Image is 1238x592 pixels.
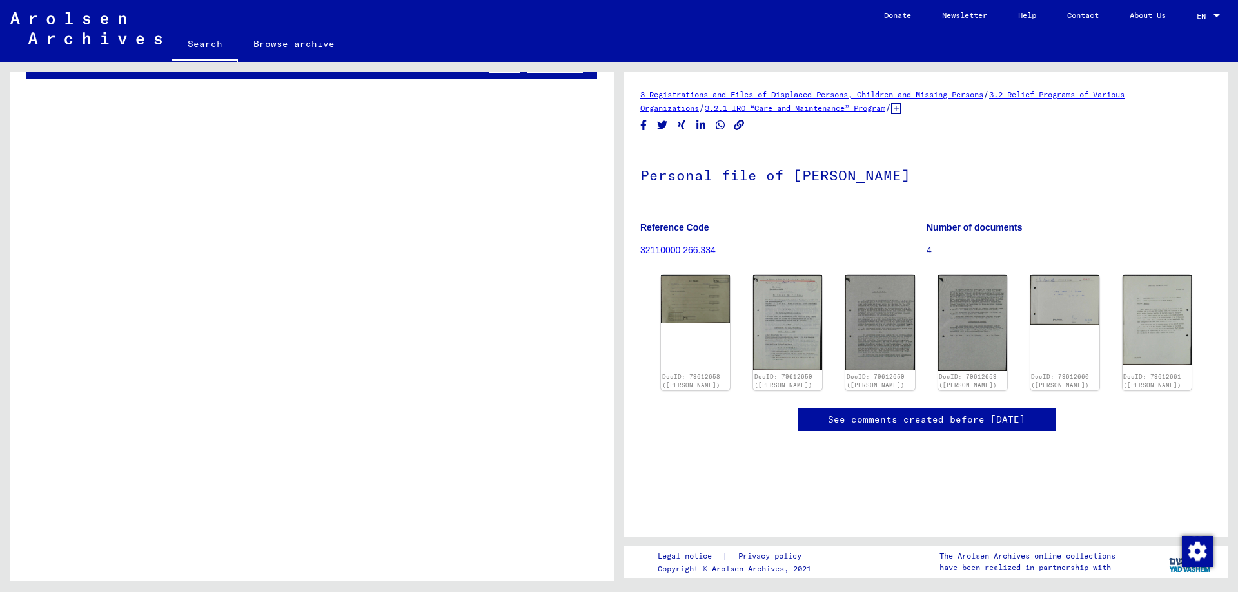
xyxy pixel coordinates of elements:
button: Share on Xing [675,117,689,133]
h1: Personal file of [PERSON_NAME] [640,146,1212,202]
img: 001.jpg [1030,275,1099,324]
a: DocID: 79612659 ([PERSON_NAME]) [847,373,905,389]
p: have been realized in partnership with [939,562,1115,573]
a: Legal notice [658,549,722,563]
button: Share on Twitter [656,117,669,133]
img: 002.jpg [845,275,914,370]
button: Share on WhatsApp [714,117,727,133]
span: / [699,102,705,113]
img: yv_logo.png [1166,546,1215,578]
img: Arolsen_neg.svg [10,12,162,44]
a: DocID: 79612659 ([PERSON_NAME]) [939,373,997,389]
div: Change consent [1181,535,1212,566]
a: DocID: 79612660 ([PERSON_NAME]) [1031,373,1089,389]
a: See comments created before [DATE] [828,413,1025,426]
button: Copy link [732,117,746,133]
b: Reference Code [640,222,709,233]
a: 3 Registrations and Files of Displaced Persons, Children and Missing Persons [640,90,983,99]
a: DocID: 79612658 ([PERSON_NAME]) [662,373,720,389]
span: / [983,88,989,100]
b: Number of documents [927,222,1023,233]
a: DocID: 79612661 ([PERSON_NAME]) [1123,373,1181,389]
button: Share on Facebook [637,117,651,133]
img: 001.jpg [661,275,730,323]
span: EN [1197,12,1211,21]
a: 3.2.1 IRO “Care and Maintenance” Program [705,103,885,113]
img: Change consent [1182,536,1213,567]
img: 003.jpg [938,275,1007,371]
a: DocID: 79612659 ([PERSON_NAME]) [754,373,812,389]
img: 001.jpg [753,275,822,370]
a: 32110000 266.334 [640,245,716,255]
p: 4 [927,243,1212,257]
p: The Arolsen Archives online collections [939,550,1115,562]
a: Browse archive [238,28,350,59]
a: Search [172,28,238,62]
p: Copyright © Arolsen Archives, 2021 [658,563,817,575]
a: Privacy policy [728,549,817,563]
div: | [658,549,817,563]
span: / [885,102,891,113]
img: 001.jpg [1123,275,1192,364]
button: Share on LinkedIn [694,117,708,133]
